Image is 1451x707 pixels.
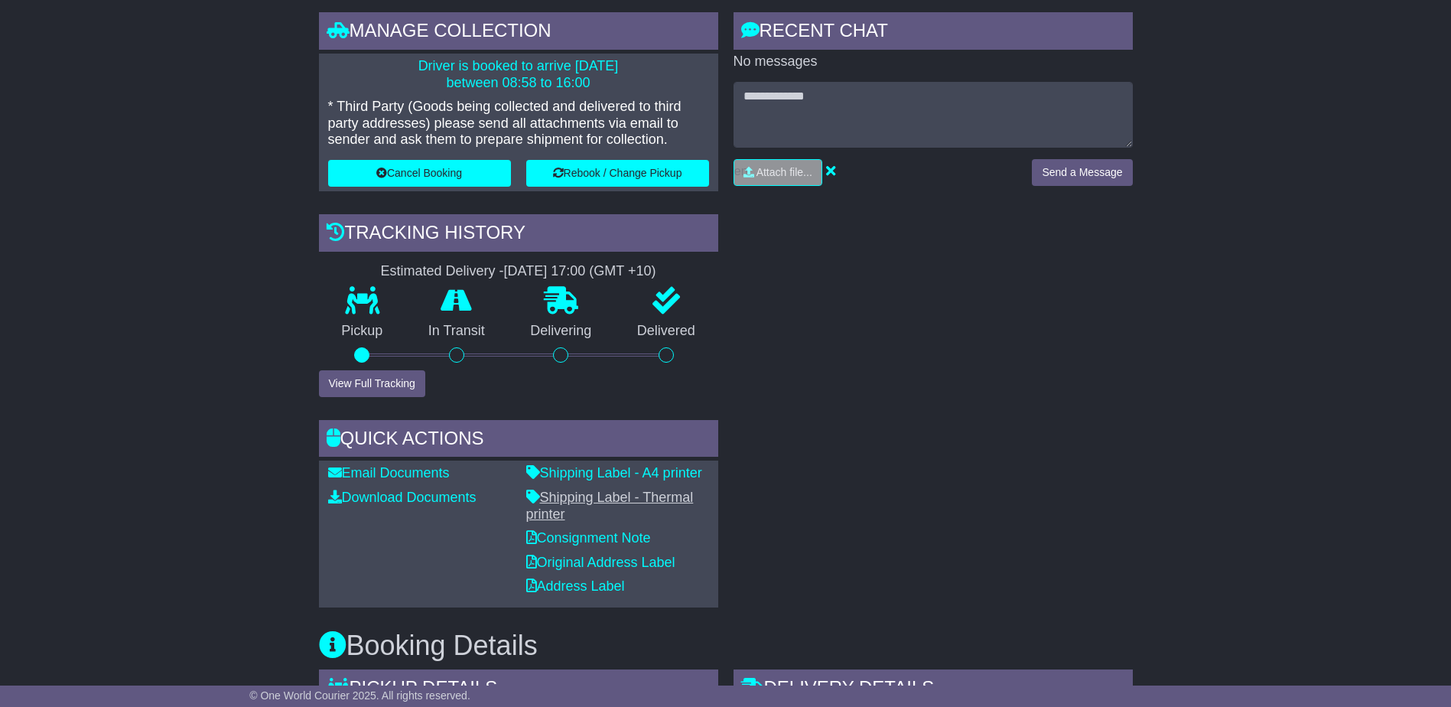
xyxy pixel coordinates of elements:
[734,12,1133,54] div: RECENT CHAT
[319,370,425,397] button: View Full Tracking
[526,555,675,570] a: Original Address Label
[526,160,709,187] button: Rebook / Change Pickup
[734,54,1133,70] p: No messages
[328,465,450,481] a: Email Documents
[526,578,625,594] a: Address Label
[526,530,651,546] a: Consignment Note
[319,630,1133,661] h3: Booking Details
[319,12,718,54] div: Manage collection
[319,420,718,461] div: Quick Actions
[526,465,702,481] a: Shipping Label - A4 printer
[319,323,406,340] p: Pickup
[328,99,709,148] p: * Third Party (Goods being collected and delivered to third party addresses) please send all atta...
[526,490,694,522] a: Shipping Label - Thermal printer
[319,263,718,280] div: Estimated Delivery -
[504,263,656,280] div: [DATE] 17:00 (GMT +10)
[1032,159,1132,186] button: Send a Message
[328,160,511,187] button: Cancel Booking
[328,58,709,91] p: Driver is booked to arrive [DATE] between 08:58 to 16:00
[319,214,718,256] div: Tracking history
[405,323,508,340] p: In Transit
[249,689,470,702] span: © One World Courier 2025. All rights reserved.
[508,323,615,340] p: Delivering
[328,490,477,505] a: Download Documents
[614,323,718,340] p: Delivered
